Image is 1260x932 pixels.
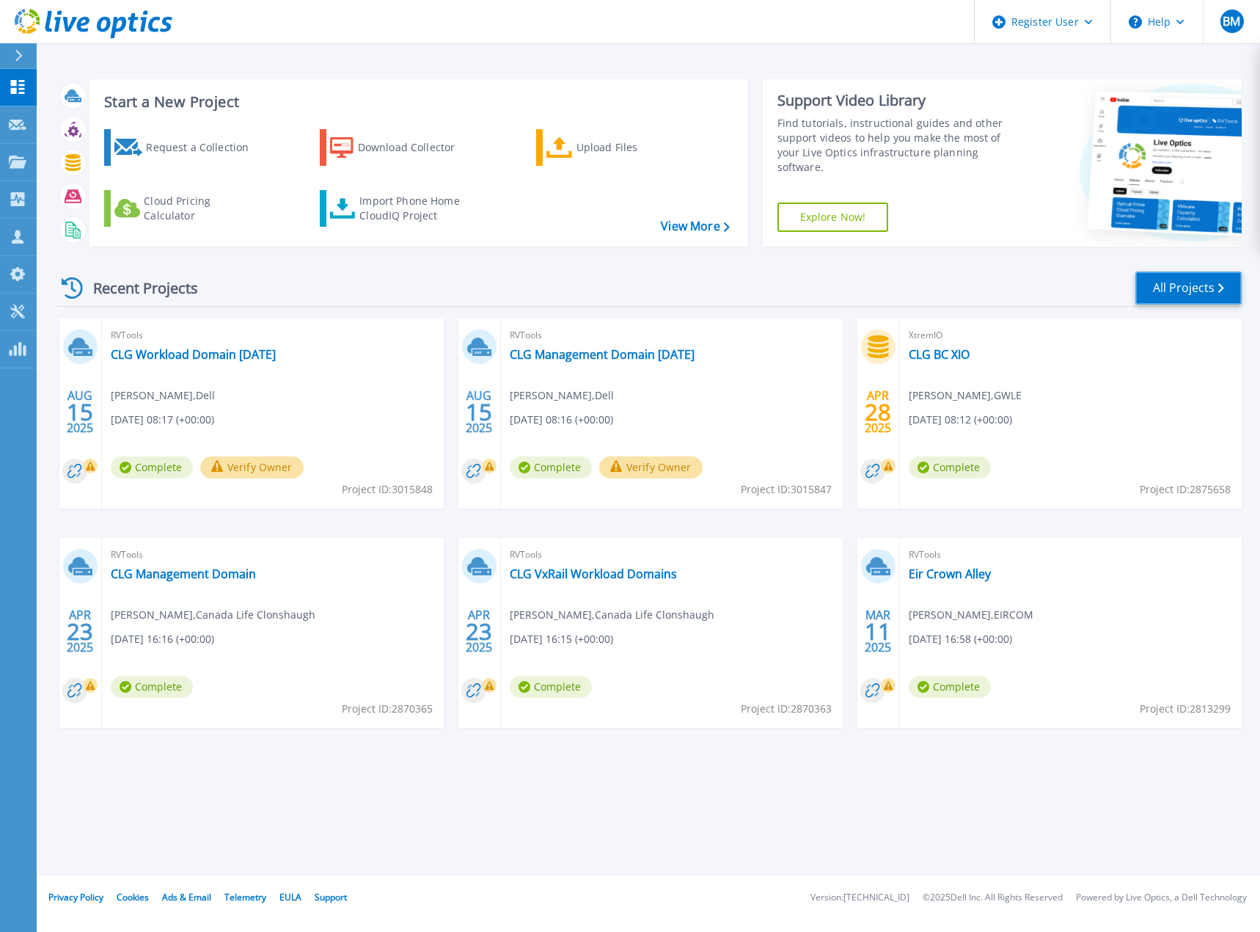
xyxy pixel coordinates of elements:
span: RVTools [510,547,834,563]
div: APR 2025 [864,385,892,439]
span: 15 [67,406,93,418]
span: [PERSON_NAME] , Dell [510,387,614,404]
a: Cloud Pricing Calculator [104,190,268,227]
span: Project ID: 2875658 [1140,481,1231,498]
a: Telemetry [224,891,266,903]
span: Project ID: 3015847 [741,481,832,498]
li: Version: [TECHNICAL_ID] [810,893,909,903]
div: Find tutorials, instructional guides and other support videos to help you make the most of your L... [777,116,1020,175]
span: Project ID: 2813299 [1140,701,1231,717]
div: Request a Collection [146,133,263,162]
li: © 2025 Dell Inc. All Rights Reserved [923,893,1063,903]
a: CLG Management Domain [DATE] [510,347,695,362]
span: Complete [111,676,193,698]
span: [DATE] 08:12 (+00:00) [909,412,1012,428]
span: Project ID: 3015848 [342,481,433,498]
a: Ads & Email [162,891,211,903]
span: XtremIO [909,327,1233,343]
span: 23 [67,625,93,638]
a: Eir Crown Alley [909,567,991,581]
span: Project ID: 2870363 [741,701,832,717]
span: [DATE] 08:16 (+00:00) [510,412,613,428]
span: [DATE] 16:58 (+00:00) [909,631,1012,647]
a: All Projects [1135,272,1242,305]
span: 11 [865,625,891,638]
span: [DATE] 08:17 (+00:00) [111,412,214,428]
span: [PERSON_NAME] , Canada Life Clonshaugh [510,607,714,623]
span: RVTools [111,547,435,563]
div: Cloud Pricing Calculator [144,194,261,223]
div: AUG 2025 [66,385,94,439]
span: [PERSON_NAME] , Dell [111,387,215,404]
span: RVTools [111,327,435,343]
button: Verify Owner [599,456,703,478]
span: RVTools [510,327,834,343]
a: Upload Files [536,129,700,166]
span: [PERSON_NAME] , GWLE [909,387,1022,404]
span: [DATE] 16:15 (+00:00) [510,631,613,647]
a: Explore Now! [777,203,889,232]
span: Complete [909,456,991,478]
a: Cookies [117,891,149,903]
div: Upload Files [576,133,694,162]
span: Complete [510,676,592,698]
span: [PERSON_NAME] , Canada Life Clonshaugh [111,607,315,623]
a: Privacy Policy [48,891,103,903]
div: Support Video Library [777,91,1020,110]
span: Project ID: 2870365 [342,701,433,717]
div: Recent Projects [56,270,218,306]
a: Support [315,891,347,903]
span: Complete [510,456,592,478]
span: 23 [466,625,492,638]
div: APR 2025 [465,605,493,658]
div: Import Phone Home CloudIQ Project [359,194,474,223]
span: [DATE] 16:16 (+00:00) [111,631,214,647]
a: CLG VxRail Workload Domains [510,567,677,581]
a: CLG Workload Domain [DATE] [111,347,276,362]
span: Complete [111,456,193,478]
button: Verify Owner [200,456,304,478]
div: AUG 2025 [465,385,493,439]
div: MAR 2025 [864,605,892,658]
div: Download Collector [358,133,475,162]
span: BM [1223,15,1240,27]
span: 15 [466,406,492,418]
a: CLG BC XIO [909,347,970,362]
span: 28 [865,406,891,418]
h3: Start a New Project [104,94,729,110]
div: APR 2025 [66,605,94,658]
a: Request a Collection [104,129,268,166]
li: Powered by Live Optics, a Dell Technology [1076,893,1247,903]
span: RVTools [909,547,1233,563]
a: View More [661,219,729,233]
span: Complete [909,676,991,698]
span: [PERSON_NAME] , EIRCOM [909,607,1033,623]
a: Download Collector [320,129,483,166]
a: EULA [279,891,301,903]
a: CLG Management Domain [111,567,256,581]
